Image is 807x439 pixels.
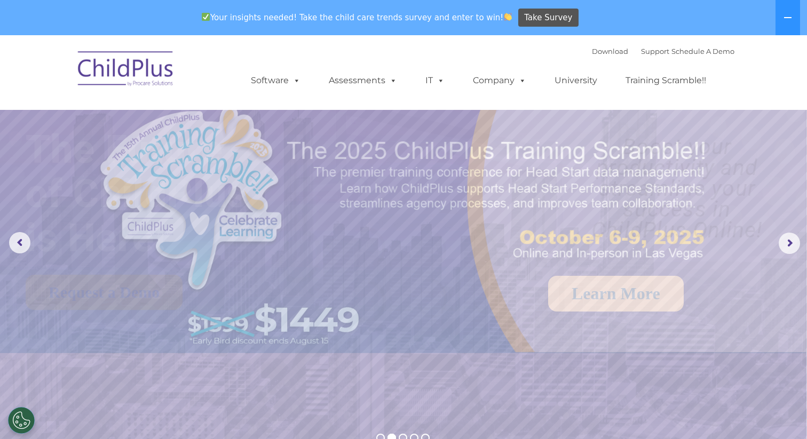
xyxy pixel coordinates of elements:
a: Download [592,47,628,55]
a: Support [641,47,669,55]
a: IT [415,70,455,91]
a: University [544,70,608,91]
span: Take Survey [524,9,572,27]
a: Schedule A Demo [671,47,734,55]
iframe: Chat Widget [633,324,807,439]
rs-layer: Boost your productivity and streamline your success in ChildPlus Online! [557,137,797,241]
span: Phone number [148,114,194,122]
a: Training Scramble!! [615,70,717,91]
a: Software [240,70,311,91]
a: Request a Demo [26,275,183,310]
button: Cookies Settings [8,407,35,434]
a: Company [462,70,537,91]
img: ChildPlus by Procare Solutions [73,44,179,97]
img: 👏 [504,13,512,21]
rs-layer: The Future of ChildPlus is Here! [26,127,283,260]
font: | [592,47,734,55]
span: Last name [148,70,181,78]
img: ✅ [202,13,210,21]
span: Your insights needed! Take the child care trends survey and enter to win! [197,7,517,28]
a: Take Survey [518,9,579,27]
a: Assessments [318,70,408,91]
